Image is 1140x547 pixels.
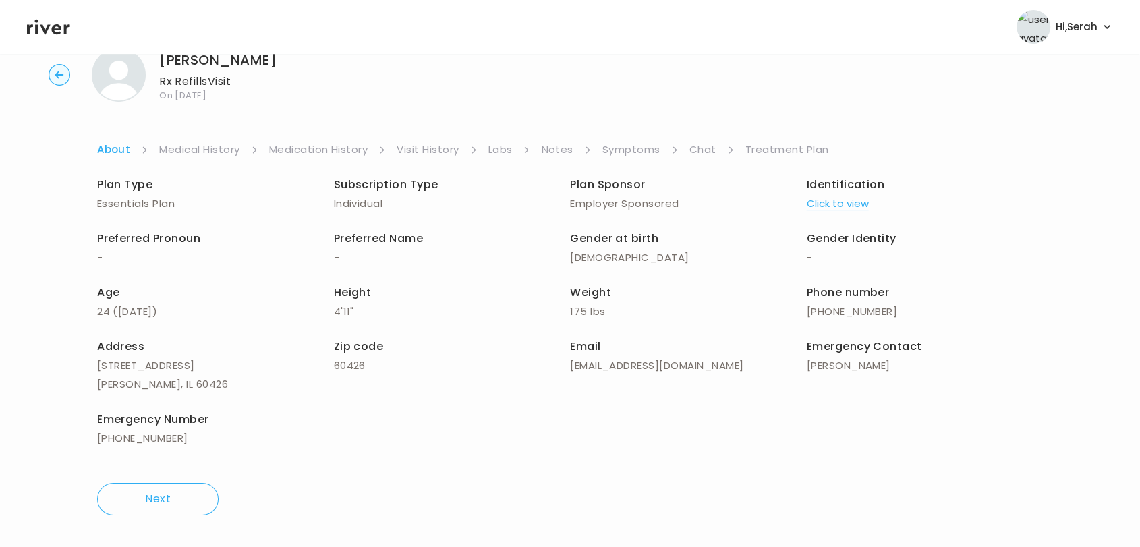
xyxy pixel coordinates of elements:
span: Weight [570,285,611,300]
p: - [807,248,1044,267]
span: Email [570,339,600,354]
p: [STREET_ADDRESS] [97,356,334,375]
p: Essentials Plan [97,194,334,213]
span: Plan Sponsor [570,177,646,192]
span: Subscription Type [334,177,438,192]
span: Preferred Name [334,231,424,246]
p: 60426 [334,356,571,375]
span: Gender Identity [807,231,896,246]
span: Plan Type [97,177,152,192]
a: Notes [541,140,573,159]
p: [PHONE_NUMBER] [97,429,334,448]
p: [EMAIL_ADDRESS][DOMAIN_NAME] [570,356,807,375]
p: Employer Sponsored [570,194,807,213]
a: Treatment Plan [745,140,829,159]
p: [PHONE_NUMBER] [807,302,1044,321]
img: ARDEN RENARD [92,48,146,102]
button: user avatarHi,Serah [1017,10,1113,44]
span: Address [97,339,144,354]
a: Medical History [159,140,239,159]
img: user avatar [1017,10,1050,44]
a: About [97,140,130,159]
a: Medication History [269,140,368,159]
span: Zip code [334,339,384,354]
p: 4'11" [334,302,571,321]
p: - [334,248,571,267]
p: [DEMOGRAPHIC_DATA] [570,248,807,267]
p: Rx Refills Visit [159,72,277,91]
span: Emergency Number [97,411,209,427]
span: Height [334,285,372,300]
a: Symptoms [602,140,660,159]
span: Gender at birth [570,231,658,246]
span: Age [97,285,119,300]
a: Visit History [397,140,459,159]
p: [PERSON_NAME], IL 60426 [97,375,334,394]
span: Identification [807,177,885,192]
p: - [97,248,334,267]
p: 175 lbs [570,302,807,321]
a: Chat [689,140,716,159]
span: ( [DATE] ) [113,304,157,318]
button: Next [97,483,219,515]
p: 24 [97,302,334,321]
span: On: [DATE] [159,91,277,100]
p: Individual [334,194,571,213]
span: Phone number [807,285,890,300]
span: Emergency Contact [807,339,922,354]
span: Hi, Serah [1056,18,1098,36]
a: Labs [488,140,513,159]
p: [PERSON_NAME] [807,356,1044,375]
button: Click to view [807,194,869,213]
span: Preferred Pronoun [97,231,200,246]
h1: [PERSON_NAME] [159,51,277,69]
